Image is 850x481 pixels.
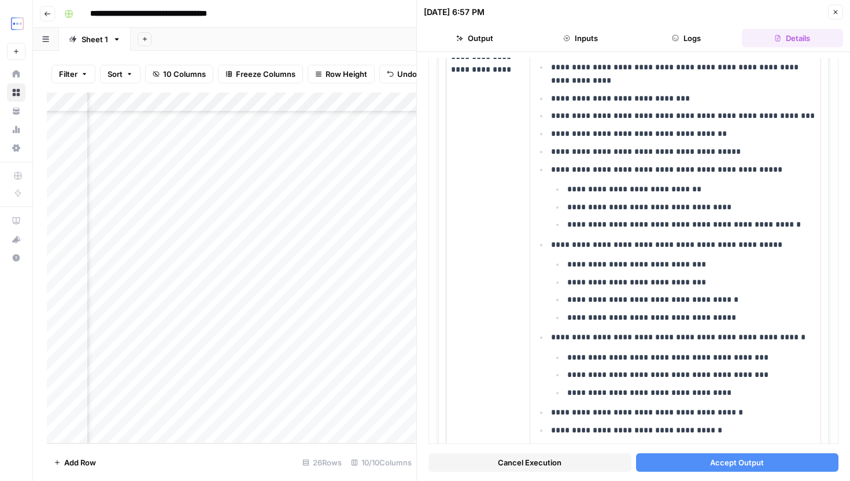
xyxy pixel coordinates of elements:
[397,68,417,80] span: Undo
[530,29,631,47] button: Inputs
[710,457,764,468] span: Accept Output
[7,249,25,267] button: Help + Support
[108,68,123,80] span: Sort
[346,453,416,472] div: 10/10 Columns
[7,139,25,157] a: Settings
[7,102,25,120] a: Your Data
[51,65,95,83] button: Filter
[7,230,25,249] button: What's new?
[424,29,525,47] button: Output
[308,65,375,83] button: Row Height
[82,34,108,45] div: Sheet 1
[8,231,25,248] div: What's new?
[424,6,485,18] div: [DATE] 6:57 PM
[636,453,839,472] button: Accept Output
[47,453,103,472] button: Add Row
[742,29,843,47] button: Details
[100,65,141,83] button: Sort
[7,65,25,83] a: Home
[498,457,561,468] span: Cancel Execution
[298,453,346,472] div: 26 Rows
[163,68,206,80] span: 10 Columns
[7,83,25,102] a: Browse
[7,212,25,230] a: AirOps Academy
[236,68,295,80] span: Freeze Columns
[428,453,631,472] button: Cancel Execution
[59,28,131,51] a: Sheet 1
[636,29,737,47] button: Logs
[379,65,424,83] button: Undo
[7,120,25,139] a: Usage
[7,13,28,34] img: TripleDart Logo
[59,68,77,80] span: Filter
[326,68,367,80] span: Row Height
[218,65,303,83] button: Freeze Columns
[7,9,25,38] button: Workspace: TripleDart
[145,65,213,83] button: 10 Columns
[64,457,96,468] span: Add Row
